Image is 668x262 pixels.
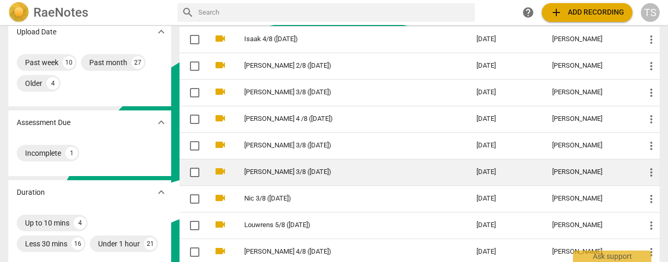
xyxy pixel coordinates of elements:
[244,248,439,256] a: [PERSON_NAME] 4/8 ([DATE])
[153,115,169,130] button: Show more
[468,53,544,79] td: [DATE]
[552,168,628,176] div: [PERSON_NAME]
[214,192,226,204] span: videocam
[25,148,61,158] div: Incomplete
[198,4,471,21] input: Search
[645,60,658,72] span: more_vert
[33,5,88,20] h2: RaeNotes
[8,2,169,23] a: LogoRaeNotes
[17,27,56,38] p: Upload Date
[244,142,439,149] a: [PERSON_NAME] 3/8 ([DATE])
[244,115,439,123] a: [PERSON_NAME] 4 /8 ([DATE])
[519,3,538,22] a: Help
[71,238,84,250] div: 16
[244,35,439,43] a: Isaak 4/8 ([DATE])
[552,35,628,43] div: [PERSON_NAME]
[552,142,628,149] div: [PERSON_NAME]
[645,193,658,205] span: more_vert
[645,33,658,46] span: more_vert
[468,212,544,239] td: [DATE]
[153,24,169,40] button: Show more
[65,147,78,159] div: 1
[214,165,226,178] span: videocam
[641,3,660,22] button: TS
[214,32,226,45] span: videocam
[214,218,226,231] span: videocam
[468,106,544,132] td: [DATE]
[550,6,563,19] span: add
[214,85,226,98] span: videocam
[645,166,658,179] span: more_vert
[155,116,168,129] span: expand_more
[645,113,658,126] span: more_vert
[74,217,86,229] div: 4
[645,219,658,232] span: more_vert
[645,246,658,258] span: more_vert
[214,112,226,124] span: videocam
[98,239,140,249] div: Under 1 hour
[645,140,658,152] span: more_vert
[522,6,534,19] span: help
[17,117,70,128] p: Assessment Due
[542,3,633,22] button: Upload
[552,115,628,123] div: [PERSON_NAME]
[155,26,168,38] span: expand_more
[214,245,226,257] span: videocam
[182,6,194,19] span: search
[214,59,226,71] span: videocam
[46,77,59,90] div: 4
[25,239,67,249] div: Less 30 mins
[8,2,29,23] img: Logo
[132,56,144,69] div: 27
[89,57,127,68] div: Past month
[214,139,226,151] span: videocam
[573,251,651,262] div: Ask support
[153,184,169,200] button: Show more
[552,248,628,256] div: [PERSON_NAME]
[468,132,544,159] td: [DATE]
[552,195,628,203] div: [PERSON_NAME]
[25,78,42,89] div: Older
[468,185,544,212] td: [DATE]
[25,57,58,68] div: Past week
[17,187,45,198] p: Duration
[63,56,75,69] div: 10
[144,238,157,250] div: 21
[552,221,628,229] div: [PERSON_NAME]
[468,26,544,53] td: [DATE]
[468,79,544,106] td: [DATE]
[25,218,69,228] div: Up to 10 mins
[244,221,439,229] a: Louwrens 5/8 ([DATE])
[550,6,624,19] span: Add recording
[244,195,439,203] a: Nic 3/8 ([DATE])
[468,159,544,185] td: [DATE]
[552,62,628,70] div: [PERSON_NAME]
[244,62,439,70] a: [PERSON_NAME] 2/8 ([DATE])
[155,186,168,198] span: expand_more
[244,168,439,176] a: [PERSON_NAME] 3/8 ([DATE])
[552,89,628,96] div: [PERSON_NAME]
[645,86,658,99] span: more_vert
[244,89,439,96] a: [PERSON_NAME] 3/8 ([DATE])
